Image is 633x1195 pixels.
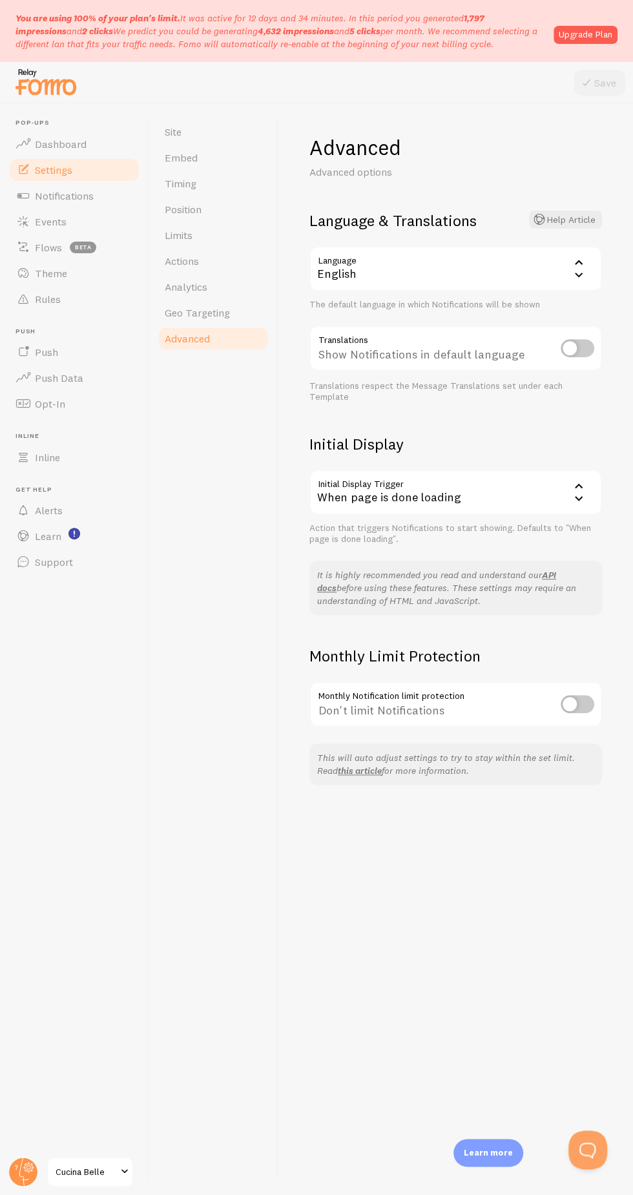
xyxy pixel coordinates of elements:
[317,751,594,777] p: This will auto adjust settings to try to stay within the set limit. Read for more information.
[309,299,602,311] div: The default language in which Notifications will be shown
[529,211,602,229] button: Help Article
[16,12,546,50] p: It was active for 12 days and 34 minutes. In this period you generated We predict you could be ge...
[70,242,96,253] span: beta
[157,171,270,196] a: Timing
[8,234,141,260] a: Flows beta
[35,241,62,254] span: Flows
[258,25,380,37] span: and
[157,248,270,274] a: Actions
[309,246,602,291] div: English
[309,326,602,373] div: Show Notifications in default language
[16,432,141,441] span: Inline
[568,1130,607,1169] iframe: Help Scout Beacon - Open
[35,293,61,306] span: Rules
[554,26,617,44] a: Upgrade Plan
[317,568,594,607] p: It is highly recommended you read and understand our before using these features. These settings ...
[309,523,602,545] div: Action that triggers Notifications to start showing. Defaults to "When page is done loading".
[8,523,141,549] a: Learn
[16,12,180,24] span: You are using 100% of your plan's limit.
[35,504,63,517] span: Alerts
[35,163,72,176] span: Settings
[464,1147,513,1159] p: Learn more
[453,1139,523,1167] div: Learn more
[165,255,199,267] span: Actions
[8,549,141,575] a: Support
[35,530,61,543] span: Learn
[8,497,141,523] a: Alerts
[157,222,270,248] a: Limits
[35,451,60,464] span: Inline
[35,556,73,568] span: Support
[35,371,83,384] span: Push Data
[157,300,270,326] a: Geo Targeting
[165,280,207,293] span: Analytics
[8,209,141,234] a: Events
[8,365,141,391] a: Push Data
[14,65,78,98] img: fomo-relay-logo-orange.svg
[56,1164,117,1179] span: Cucina Belle
[8,286,141,312] a: Rules
[35,346,58,358] span: Push
[165,229,192,242] span: Limits
[165,151,198,164] span: Embed
[8,339,141,365] a: Push
[258,25,334,37] b: 4,632 impressions
[309,134,602,161] h1: Advanced
[309,681,602,729] div: Don't limit Notifications
[16,327,141,336] span: Push
[8,157,141,183] a: Settings
[8,260,141,286] a: Theme
[157,145,270,171] a: Embed
[35,267,67,280] span: Theme
[8,131,141,157] a: Dashboard
[47,1156,134,1187] a: Cucina Belle
[309,211,602,231] h2: Language & Translations
[16,119,141,127] span: Pop-ups
[157,274,270,300] a: Analytics
[165,177,196,190] span: Timing
[8,183,141,209] a: Notifications
[309,646,602,666] h2: Monthly Limit Protection
[35,138,87,151] span: Dashboard
[309,380,602,403] div: Translations respect the Message Translations set under each Template
[309,470,602,515] div: When page is done loading
[165,306,230,319] span: Geo Targeting
[338,765,382,776] a: this article
[157,196,270,222] a: Position
[82,25,113,37] b: 2 clicks
[16,486,141,494] span: Get Help
[35,215,67,228] span: Events
[35,189,94,202] span: Notifications
[317,569,556,594] a: API docs
[157,119,270,145] a: Site
[349,25,380,37] b: 5 clicks
[157,326,270,351] a: Advanced
[35,397,65,410] span: Opt-In
[8,391,141,417] a: Opt-In
[8,444,141,470] a: Inline
[68,528,80,539] svg: <p>Watch New Feature Tutorials!</p>
[165,125,182,138] span: Site
[165,203,202,216] span: Position
[165,332,210,345] span: Advanced
[309,165,602,180] p: Advanced options
[309,434,602,454] h2: Initial Display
